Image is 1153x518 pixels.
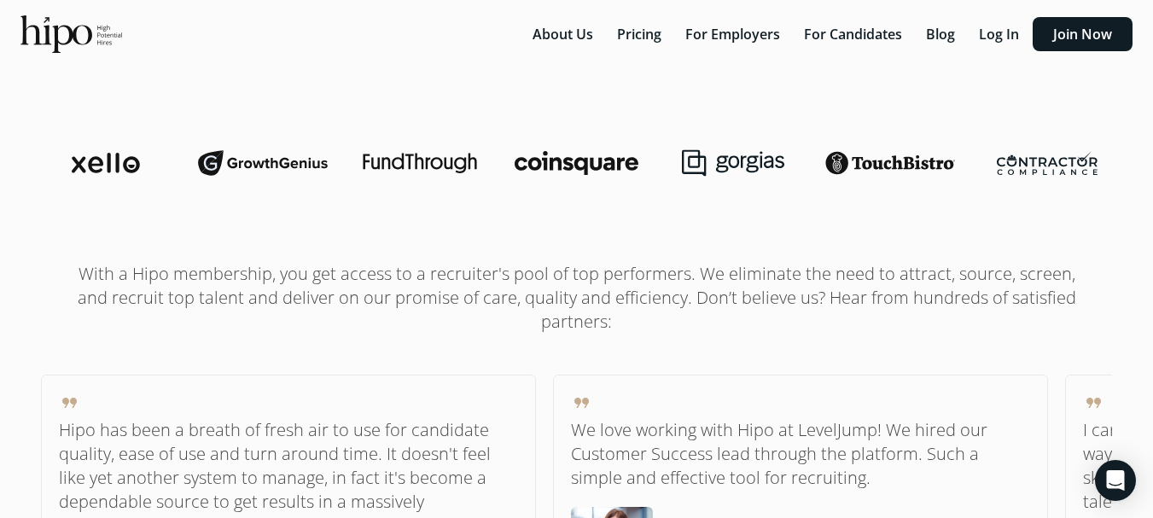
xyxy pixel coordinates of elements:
[825,149,955,177] img: touchbistro-logo
[65,262,1089,334] h1: With a Hipo membership, you get access to a recruiter's pool of top performers. We eliminate the ...
[72,153,141,173] img: xello-logo
[1095,460,1136,501] div: Open Intercom Messenger
[607,17,672,51] button: Pricing
[969,17,1029,51] button: Log In
[198,146,328,180] img: growthgenius-logo
[59,393,79,413] span: format_quote
[997,151,1098,175] img: contractor-compliance-logo
[515,151,638,175] img: coinsquare-logo
[675,17,790,51] button: For Employers
[675,25,794,44] a: For Employers
[1033,25,1133,44] a: Join Now
[794,17,912,51] button: For Candidates
[571,418,1030,490] p: We love working with Hipo at LevelJump! We hired our Customer Success lead through the platform. ...
[916,25,969,44] a: Blog
[571,393,591,413] span: format_quote
[522,25,607,44] a: About Us
[1033,17,1133,51] button: Join Now
[794,25,916,44] a: For Candidates
[363,153,477,173] img: fundthrough-logo
[1083,393,1104,413] span: format_quote
[969,25,1033,44] a: Log In
[20,15,122,53] img: official-logo
[916,17,965,51] button: Blog
[522,17,603,51] button: About Us
[682,149,784,177] img: gorgias-logo
[607,25,675,44] a: Pricing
